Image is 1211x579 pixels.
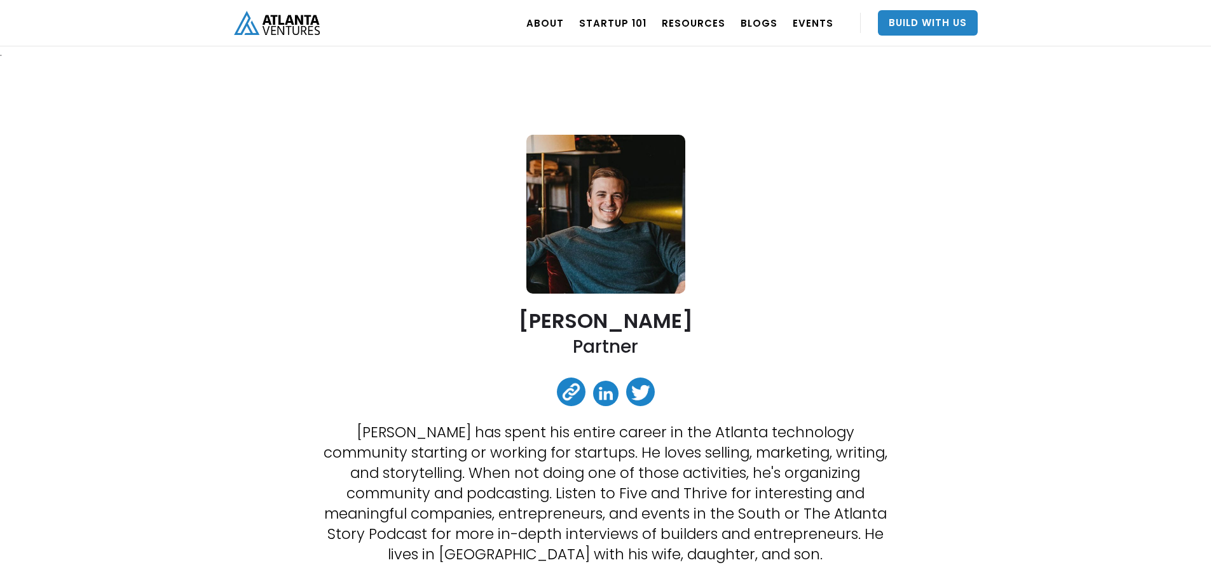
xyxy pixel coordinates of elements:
[526,5,564,41] a: ABOUT
[322,422,888,564] p: [PERSON_NAME] has spent his entire career in the Atlanta technology community starting or working...
[579,5,647,41] a: Startup 101
[573,335,638,358] h2: Partner
[519,310,693,332] h2: [PERSON_NAME]
[662,5,725,41] a: RESOURCES
[878,10,978,36] a: Build With Us
[793,5,833,41] a: EVENTS
[741,5,777,41] a: BLOGS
